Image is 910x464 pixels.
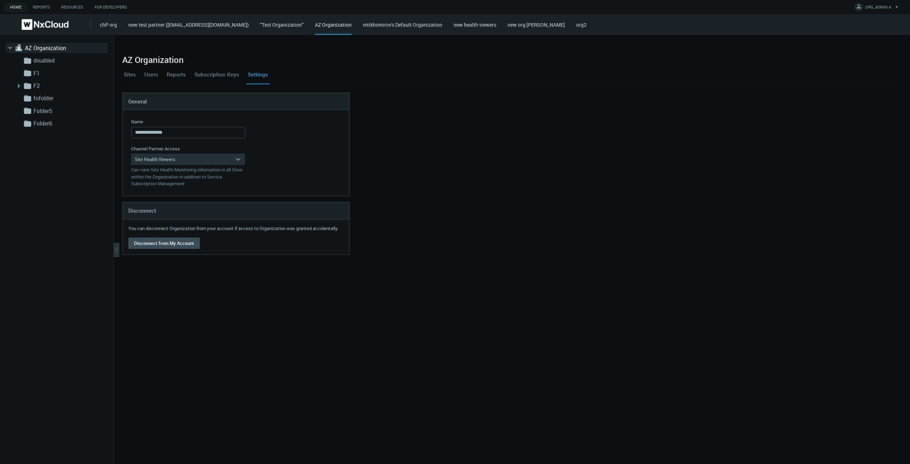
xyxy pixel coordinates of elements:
[315,21,352,35] div: AZ Organization
[131,145,180,153] label: Channel Partner Access
[89,3,133,12] a: For Developers
[576,21,587,28] a: org2
[33,81,105,90] a: F2
[128,207,344,214] h4: Disconnect
[33,119,105,128] a: Folder6
[193,65,241,84] a: Subscription Keys
[128,238,200,249] button: Disconnect from My Account
[33,56,105,65] a: disabled
[122,65,137,84] a: Sites
[246,65,269,84] a: Settings
[363,21,442,28] a: mtikhomirov's Default Organization
[4,3,27,12] a: Home
[143,65,160,84] a: Users
[33,69,105,78] a: F1
[128,98,344,105] h4: General
[128,225,338,232] div: You can disconnect Organization from your account if access to Organization was granted accidenta...
[131,118,143,126] label: Name
[865,4,892,12] span: ORG_ADMIN A.
[131,154,235,165] div: Site Health Viewers
[33,94,105,102] a: fofolder
[55,3,89,12] a: Resources
[122,55,901,65] h2: AZ Organization
[131,166,242,187] nx-control-message: Can view Site Health Monitoring information in all Sites within the Organization in addition to S...
[508,21,565,28] a: new org [PERSON_NAME]
[25,44,96,52] a: AZ Organization
[22,19,69,30] img: Nx Cloud logo
[128,21,249,28] a: new test partner ([EMAIL_ADDRESS][DOMAIN_NAME])
[260,21,304,28] a: "Test Organization"
[165,65,187,84] a: Reports
[27,3,55,12] a: Reports
[33,107,105,115] a: Folder5
[454,21,496,28] a: new health viewers
[100,21,117,28] a: chP org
